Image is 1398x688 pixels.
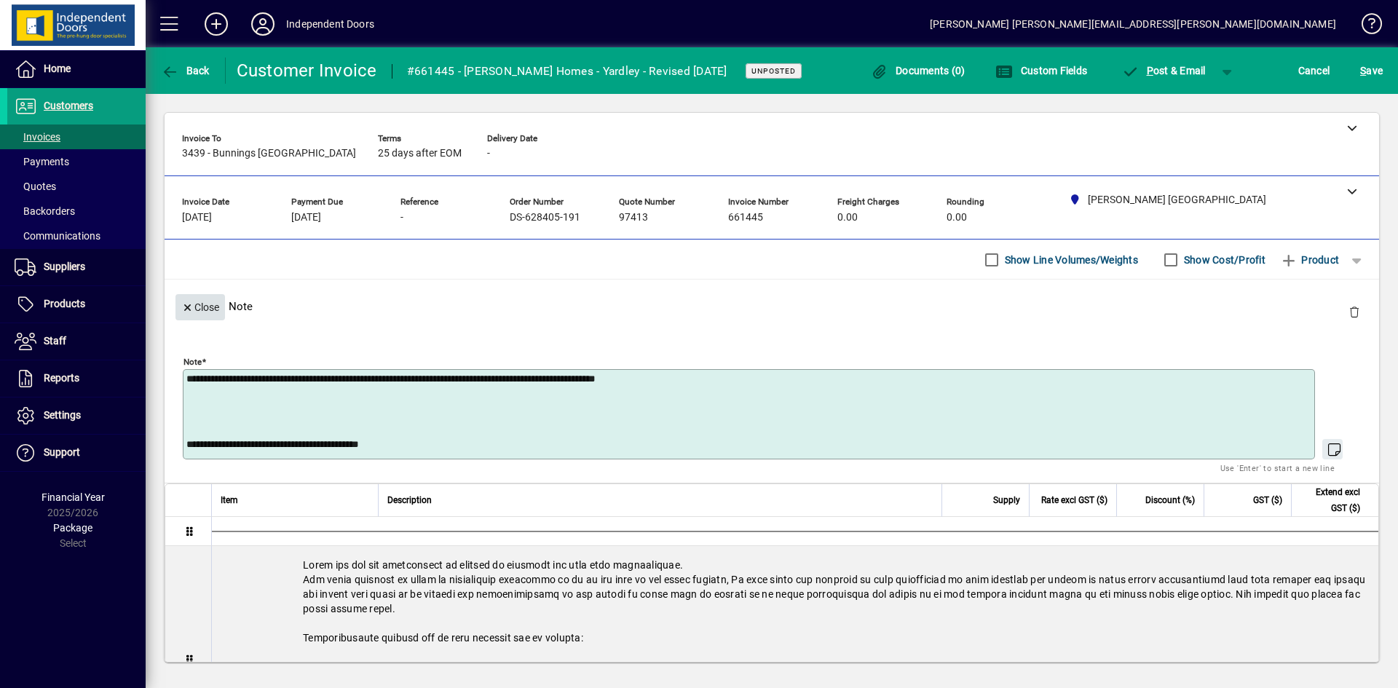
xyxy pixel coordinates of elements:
[871,65,965,76] span: Documents (0)
[237,59,377,82] div: Customer Invoice
[146,58,226,84] app-page-header-button: Back
[1114,58,1213,84] button: Post & Email
[15,156,69,167] span: Payments
[487,148,490,159] span: -
[7,51,146,87] a: Home
[1360,59,1383,82] span: ave
[1145,492,1195,508] span: Discount (%)
[44,446,80,458] span: Support
[993,492,1020,508] span: Supply
[286,12,374,36] div: Independent Doors
[7,360,146,397] a: Reports
[182,212,212,224] span: [DATE]
[728,212,763,224] span: 661445
[995,65,1087,76] span: Custom Fields
[165,280,1379,333] div: Note
[7,435,146,471] a: Support
[15,181,56,192] span: Quotes
[1273,247,1346,273] button: Product
[400,212,403,224] span: -
[1360,65,1366,76] span: S
[387,492,432,508] span: Description
[7,149,146,174] a: Payments
[44,261,85,272] span: Suppliers
[7,124,146,149] a: Invoices
[1295,58,1334,84] button: Cancel
[619,212,648,224] span: 97413
[7,323,146,360] a: Staff
[1337,294,1372,329] button: Delete
[7,224,146,248] a: Communications
[930,12,1336,36] div: [PERSON_NAME] [PERSON_NAME][EMAIL_ADDRESS][PERSON_NAME][DOMAIN_NAME]
[7,398,146,434] a: Settings
[1147,65,1153,76] span: P
[7,286,146,323] a: Products
[193,11,240,37] button: Add
[407,60,727,83] div: #661445 - [PERSON_NAME] Homes - Yardley - Revised [DATE]
[44,100,93,111] span: Customers
[1041,492,1107,508] span: Rate excl GST ($)
[53,522,92,534] span: Package
[1337,305,1372,318] app-page-header-button: Delete
[7,199,146,224] a: Backorders
[1280,248,1339,272] span: Product
[1356,58,1386,84] button: Save
[44,298,85,309] span: Products
[1181,253,1265,267] label: Show Cost/Profit
[1220,459,1335,476] mat-hint: Use 'Enter' to start a new line
[1253,492,1282,508] span: GST ($)
[182,148,356,159] span: 3439 - Bunnings [GEOGRAPHIC_DATA]
[181,296,219,320] span: Close
[15,131,60,143] span: Invoices
[15,230,100,242] span: Communications
[44,409,81,421] span: Settings
[378,148,462,159] span: 25 days after EOM
[837,212,858,224] span: 0.00
[44,63,71,74] span: Home
[172,300,229,313] app-page-header-button: Close
[1002,253,1138,267] label: Show Line Volumes/Weights
[291,212,321,224] span: [DATE]
[992,58,1091,84] button: Custom Fields
[157,58,213,84] button: Back
[1300,484,1360,516] span: Extend excl GST ($)
[161,65,210,76] span: Back
[1351,3,1380,50] a: Knowledge Base
[221,492,238,508] span: Item
[867,58,969,84] button: Documents (0)
[183,357,202,367] mat-label: Note
[1298,59,1330,82] span: Cancel
[15,205,75,217] span: Backorders
[44,335,66,347] span: Staff
[751,66,796,76] span: Unposted
[510,212,580,224] span: DS-628405-191
[44,372,79,384] span: Reports
[1121,65,1206,76] span: ost & Email
[7,249,146,285] a: Suppliers
[947,212,967,224] span: 0.00
[175,294,225,320] button: Close
[7,174,146,199] a: Quotes
[42,491,105,503] span: Financial Year
[240,11,286,37] button: Profile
